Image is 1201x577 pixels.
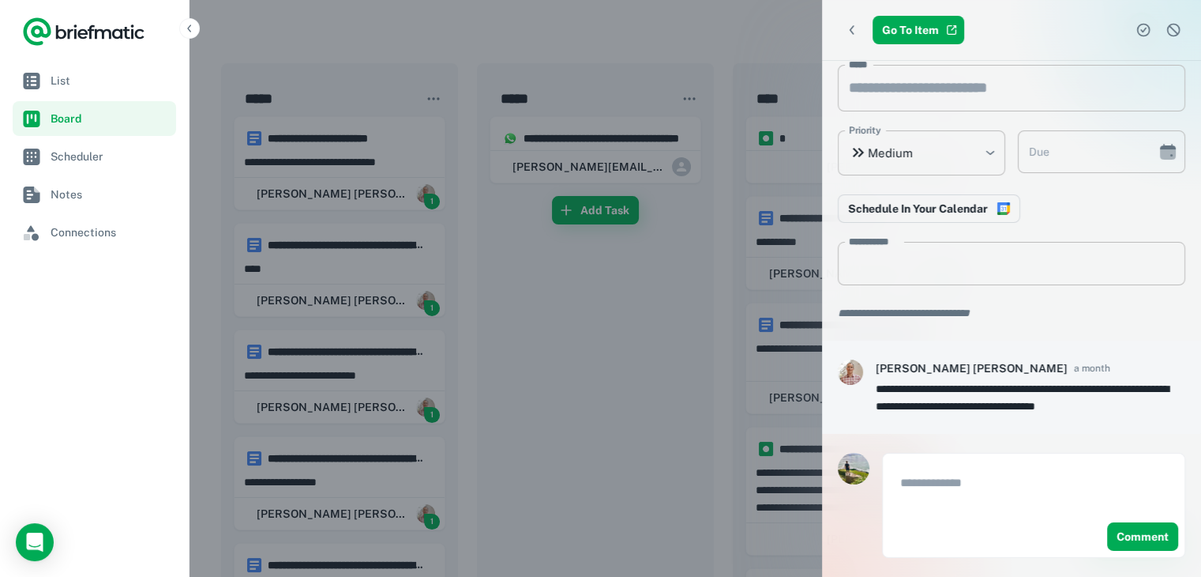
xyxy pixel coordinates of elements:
div: Medium [838,130,1005,175]
div: scrollable content [822,61,1201,433]
span: Board [51,110,170,127]
button: Connect to Google Calendar to reserve time in your schedule to complete this work [838,194,1020,223]
span: Notes [51,186,170,203]
label: Priority [849,123,881,138]
h6: [PERSON_NAME] [PERSON_NAME] [876,360,1068,377]
a: Connections [13,215,176,250]
img: ALV-UjVoqnfqCFoIWu-uE1bjXqgYgOmHOnG-54OOiugMs5lQ_IcqOxM=s50-c-k-no [838,360,863,385]
span: List [51,72,170,89]
a: Logo [22,16,145,47]
button: Dismiss task [1162,18,1185,42]
span: Scheduler [51,148,170,165]
button: Comment [1107,522,1178,551]
img: Karl Chaffey [838,453,869,485]
span: a month [1074,361,1110,375]
button: Choose date [1152,136,1184,168]
a: Scheduler [13,139,176,174]
a: Notes [13,177,176,212]
span: Connections [51,224,170,241]
button: Complete task [1132,18,1155,42]
button: Back [838,16,866,44]
a: List [13,63,176,98]
div: Load Chat [16,523,54,561]
a: Go To Item [873,16,964,44]
a: Board [13,101,176,136]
